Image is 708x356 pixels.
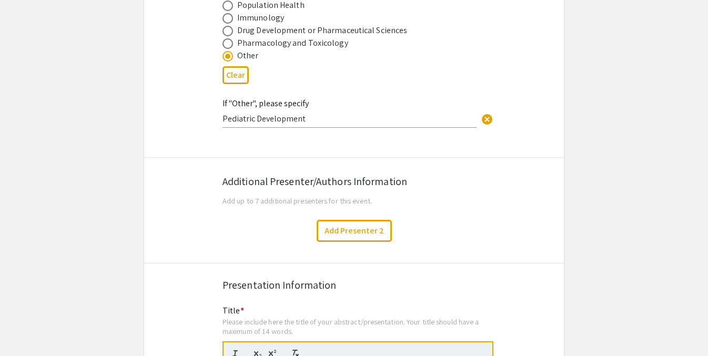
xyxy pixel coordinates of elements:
[222,113,477,124] input: Type Here
[317,220,392,242] button: Add Presenter 2
[222,317,493,335] div: Please include here the title of your abstract/presentation. Your title should have a maximum of ...
[477,108,498,129] button: Clear
[237,24,407,37] div: Drug Development or Pharmaceutical Sciences
[222,98,309,109] mat-label: If "Other", please specify
[222,196,372,206] span: Add up to 7 additional presenters for this event.
[237,37,348,49] div: Pharmacology and Toxicology
[481,113,493,126] span: cancel
[222,66,249,84] button: Clear
[222,277,486,293] div: Presentation Information
[8,309,45,348] iframe: Chat
[237,12,284,24] div: Immunology
[222,174,486,189] div: Additional Presenter/Authors Information
[222,305,244,316] mat-label: Title
[237,49,259,62] div: Other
